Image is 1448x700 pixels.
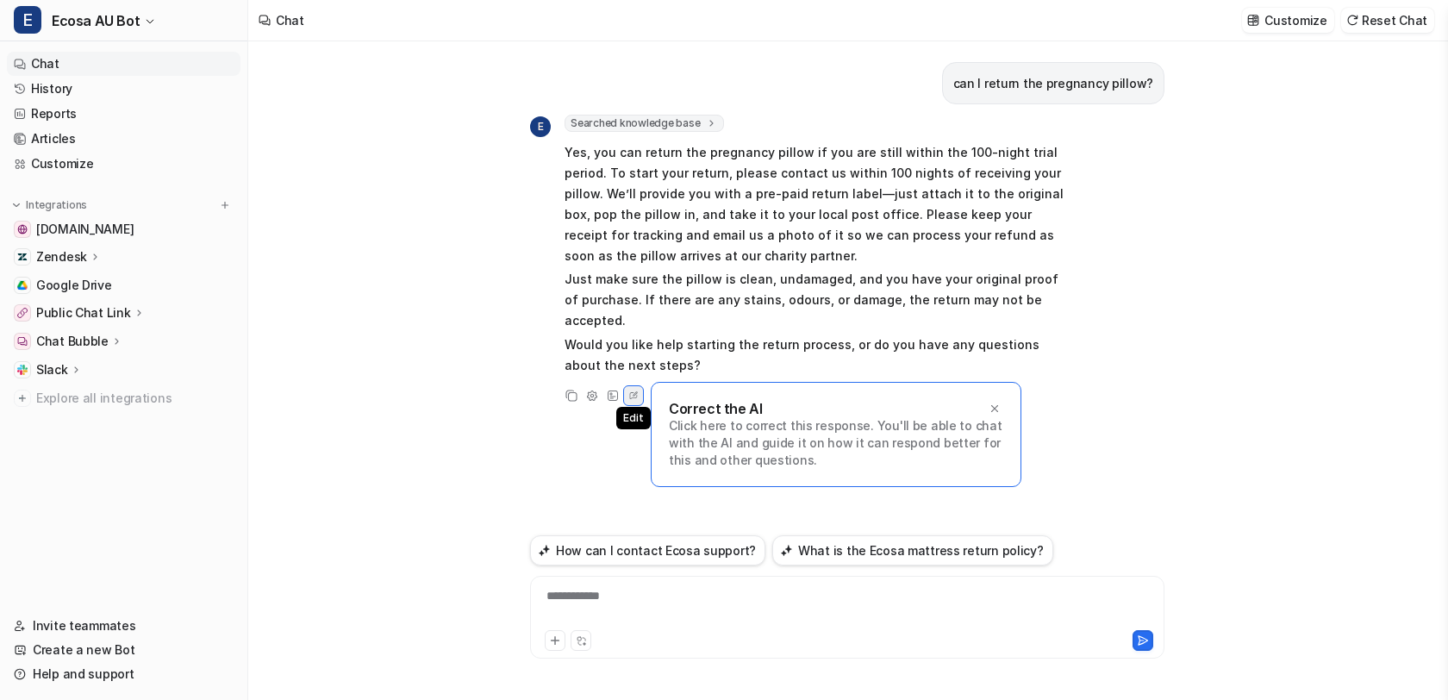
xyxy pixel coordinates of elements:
p: Customize [1264,11,1326,29]
div: Chat [276,11,304,29]
img: www.ecosa.com.au [17,224,28,234]
a: Articles [7,127,240,151]
a: Google DriveGoogle Drive [7,273,240,297]
a: Chat [7,52,240,76]
span: Edit [616,407,650,429]
span: [DOMAIN_NAME] [36,221,134,238]
img: Google Drive [17,280,28,291]
button: Customize [1242,8,1333,33]
a: Explore all integrations [7,386,240,410]
img: customize [1247,14,1259,27]
img: Public Chat Link [17,308,28,318]
p: Slack [36,361,68,378]
a: Reports [7,102,240,126]
p: Public Chat Link [36,304,131,322]
p: Yes, you can return the pregnancy pillow if you are still within the 100-night trial period. To s... [565,142,1069,266]
a: Create a new Bot [7,638,240,662]
p: Correct the AI [669,400,762,417]
a: www.ecosa.com.au[DOMAIN_NAME] [7,217,240,241]
button: What is the Ecosa mattress return policy? [772,535,1053,566]
span: Ecosa AU Bot [52,9,140,33]
p: Just make sure the pillow is clean, undamaged, and you have your original proof of purchase. If t... [565,269,1069,331]
span: Explore all integrations [36,384,234,412]
span: E [14,6,41,34]
p: Click here to correct this response. You'll be able to chat with the AI and guide it on how it ca... [669,417,1003,469]
img: reset [1346,14,1358,27]
button: Reset Chat [1341,8,1434,33]
p: Integrations [26,198,87,212]
a: Customize [7,152,240,176]
p: Chat Bubble [36,333,109,350]
a: Help and support [7,662,240,686]
p: Zendesk [36,248,87,266]
button: How can I contact Ecosa support? [530,535,765,566]
a: History [7,77,240,101]
span: Searched knowledge base [565,115,724,132]
span: Google Drive [36,277,112,294]
img: Slack [17,365,28,375]
img: Zendesk [17,252,28,262]
img: menu_add.svg [219,199,231,211]
button: Integrations [7,197,92,214]
p: can I return the pregnancy pillow? [953,73,1153,94]
span: E [530,116,551,137]
img: expand menu [10,199,22,211]
p: Would you like help starting the return process, or do you have any questions about the next steps? [565,334,1069,376]
a: Invite teammates [7,614,240,638]
img: Chat Bubble [17,336,28,347]
img: explore all integrations [14,390,31,407]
